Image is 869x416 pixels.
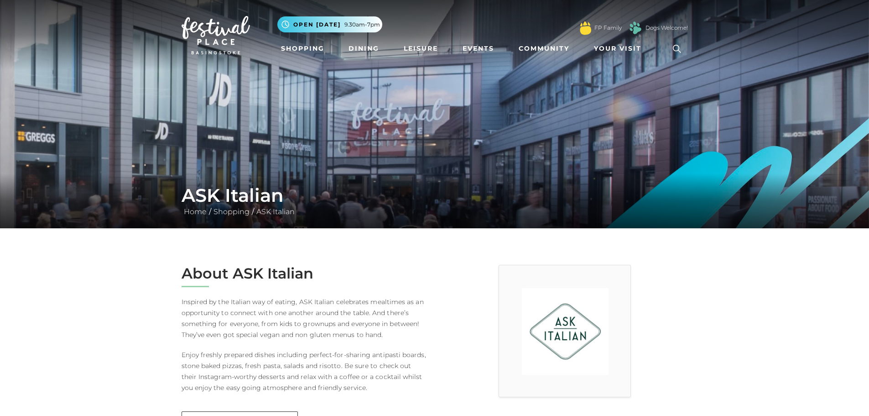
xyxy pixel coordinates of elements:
[515,40,573,57] a: Community
[590,40,650,57] a: Your Visit
[182,16,250,54] img: Festival Place Logo
[400,40,442,57] a: Leisure
[344,21,380,29] span: 9.30am-7pm
[645,24,688,32] a: Dogs Welcome!
[594,24,622,32] a: FP Family
[182,184,688,206] h1: ASK Italian
[182,265,428,282] h2: About ASK Italian
[182,349,428,393] p: Enjoy freshly prepared dishes including perfect-for-sharing antipasti boards, stone baked pizzas,...
[175,184,695,217] div: / /
[594,44,641,53] span: Your Visit
[277,16,382,32] button: Open [DATE] 9.30am-7pm
[211,207,252,216] a: Shopping
[277,40,328,57] a: Shopping
[182,207,209,216] a: Home
[459,40,498,57] a: Events
[345,40,383,57] a: Dining
[254,207,297,216] a: ASK Italian
[293,21,341,29] span: Open [DATE]
[182,296,428,340] p: Inspired by the Italian way of eating, ASK Italian celebrates mealtimes as an opportunity to conn...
